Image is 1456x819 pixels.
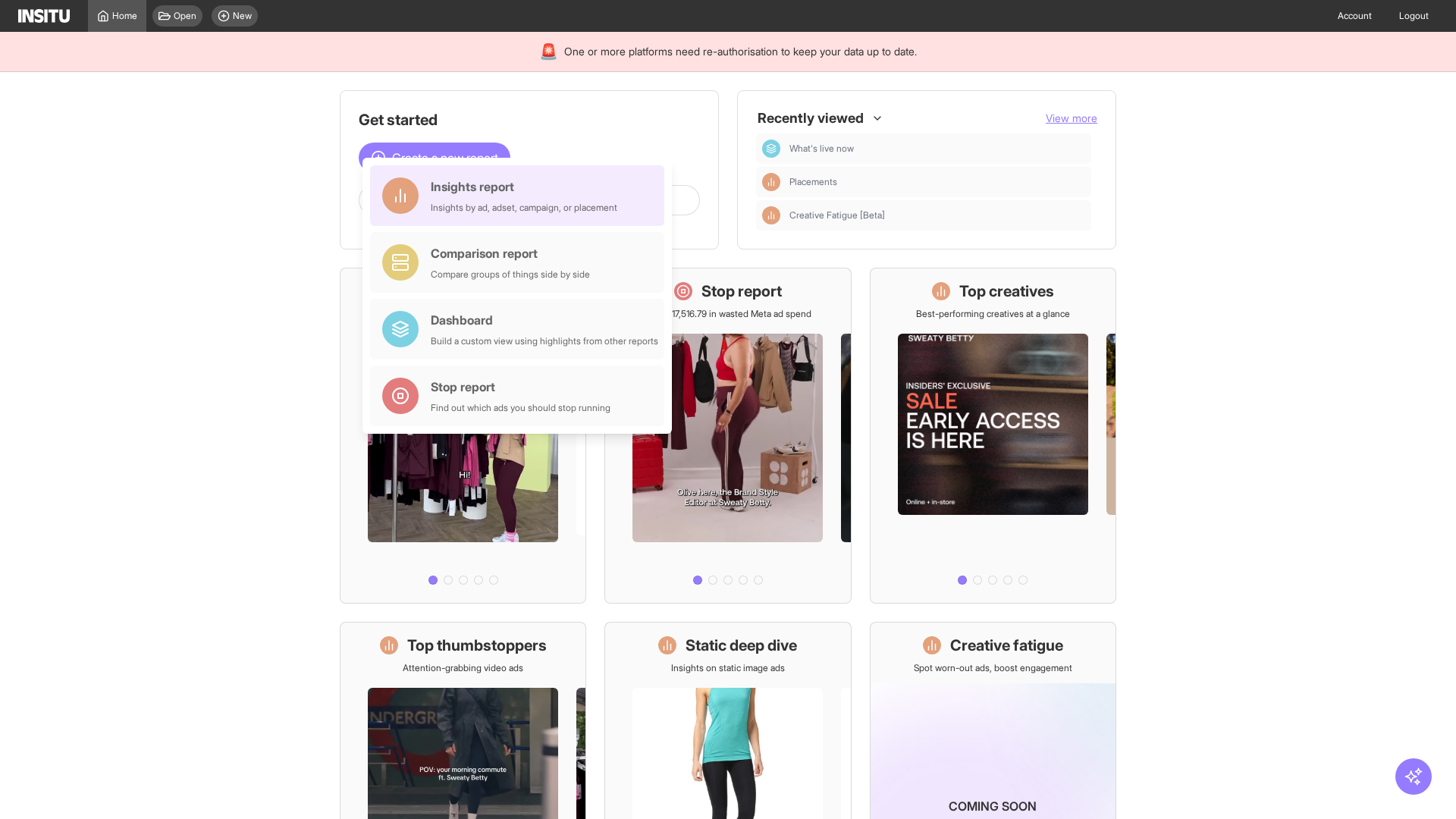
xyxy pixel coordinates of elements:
a: Stop reportSave £17,516.79 in wasted Meta ad spend [604,268,851,604]
span: Create a new report [392,149,498,167]
div: 🚨 [539,41,558,62]
div: Comparison report [431,244,590,262]
div: Stop report [431,378,610,396]
span: Creative Fatigue [Beta] [789,209,1085,221]
span: Placements [789,176,1085,188]
div: Dashboard [762,140,780,158]
span: One or more platforms need re-authorisation to keep your data up to date. [564,44,917,59]
div: Dashboard [431,311,658,329]
span: View more [1046,111,1097,124]
h1: Top thumbstoppers [407,635,547,656]
span: What's live now [789,143,854,155]
p: Attention-grabbing video ads [403,662,523,674]
p: Save £17,516.79 in wasted Meta ad spend [645,308,811,320]
p: Best-performing creatives at a glance [916,308,1070,320]
h1: Stop report [701,281,782,302]
div: Build a custom view using highlights from other reports [431,335,658,347]
button: View more [1046,111,1097,126]
div: Compare groups of things side by side [431,268,590,281]
span: Creative Fatigue [Beta] [789,209,885,221]
div: Insights by ad, adset, campaign, or placement [431,202,617,214]
div: Insights report [431,177,617,196]
a: Top creativesBest-performing creatives at a glance [870,268,1116,604]
div: Find out which ads you should stop running [431,402,610,414]
span: New [233,10,252,22]
span: What's live now [789,143,1085,155]
h1: Top creatives [959,281,1054,302]
span: Open [174,10,196,22]
span: Placements [789,176,837,188]
button: Create a new report [359,143,510,173]
p: Insights on static image ads [671,662,785,674]
img: Logo [18,9,70,23]
div: Insights [762,173,780,191]
span: Home [112,10,137,22]
h1: Get started [359,109,700,130]
h1: Static deep dive [686,635,797,656]
div: Insights [762,206,780,224]
a: What's live nowSee all active ads instantly [340,268,586,604]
